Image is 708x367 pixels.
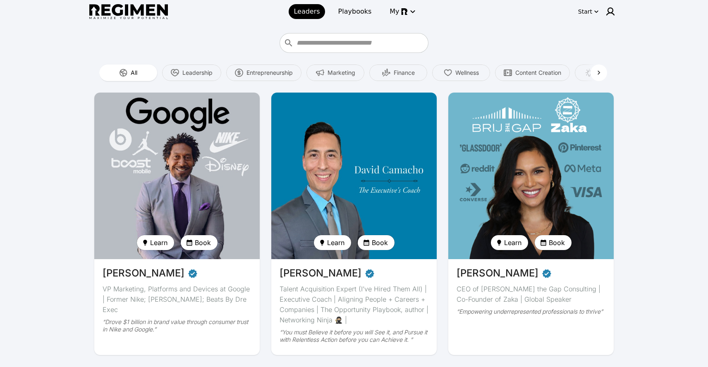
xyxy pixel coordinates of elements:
div: “Empowering underrepresented professionals to thrive” [457,308,605,315]
span: Marketing [328,69,355,77]
button: All [99,64,157,81]
span: Book [372,238,388,248]
div: “Drove $1 billion in brand value through consumer trust in Nike and Google.” [103,318,251,333]
span: [PERSON_NAME] [280,266,361,281]
span: Verified partner - David Camacho [365,266,375,281]
img: Wellness [444,69,452,77]
span: Learn [150,238,167,248]
span: [PERSON_NAME] [457,266,538,281]
span: Verified partner - Devika Brij [542,266,552,281]
a: Leaders [289,4,325,19]
span: Book [549,238,565,248]
button: Book [535,235,572,250]
span: Wellness [455,69,479,77]
span: Leadership [182,69,213,77]
span: Verified partner - Daryl Butler [188,266,198,281]
button: Creativity [575,64,633,81]
button: Finance [369,64,427,81]
img: user icon [605,7,615,17]
img: Marketing [316,69,324,77]
button: Learn [137,235,174,250]
span: Learn [327,238,344,248]
button: Start [576,5,600,18]
img: Finance [382,69,390,77]
div: Start [578,7,592,16]
div: Talent Acquisition Expert (I’ve Hired Them All) | Executive Coach | Aligning People + Careers + C... [280,284,428,325]
button: Learn [491,235,528,250]
button: Content Creation [495,64,570,81]
img: Entrepreneurship [235,69,243,77]
a: Playbooks [333,4,377,19]
div: “You must Believe it before you will See it, and Pursue it with Relentless Action before you can ... [280,329,428,343]
img: All [119,69,127,77]
div: VP Marketing, Platforms and Devices at Google | Former Nike; [PERSON_NAME]; Beats By Dre Exec [103,284,251,315]
span: Book [195,238,211,248]
button: Leadership [162,64,221,81]
button: Entrepreneurship [226,64,301,81]
div: Who do you want to learn from? [280,33,428,53]
button: Book [181,235,218,250]
span: All [131,69,137,77]
button: Marketing [306,64,364,81]
button: Learn [314,235,351,250]
div: CEO of [PERSON_NAME] the Gap Consulting | Co-Founder of Zaka | Global Speaker [457,284,605,305]
button: Wellness [432,64,490,81]
span: Leaders [294,7,320,17]
img: Leadership [171,69,179,77]
img: avatar of David Camacho [271,93,437,259]
img: avatar of Daryl Butler [94,93,260,259]
button: Book [358,235,395,250]
button: My [385,4,419,19]
img: Content Creation [504,69,512,77]
span: My [390,7,399,17]
span: Content Creation [515,69,561,77]
span: Learn [504,238,521,248]
span: Finance [394,69,415,77]
img: avatar of Devika Brij [448,93,614,259]
span: Entrepreneurship [246,69,293,77]
span: Playbooks [338,7,372,17]
span: [PERSON_NAME] [103,266,184,281]
img: Regimen logo [89,4,168,19]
